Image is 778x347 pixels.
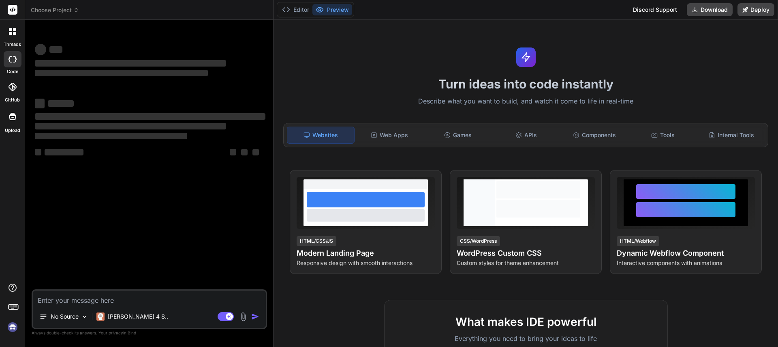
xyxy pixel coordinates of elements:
[35,44,46,55] span: ‌
[5,127,20,134] label: Upload
[279,4,312,15] button: Editor
[287,127,355,144] div: Websites
[239,312,248,321] img: attachment
[312,4,352,15] button: Preview
[278,96,773,107] p: Describe what you want to build, and watch it come to life in real-time
[230,149,236,155] span: ‌
[457,248,595,259] h4: WordPress Custom CSS
[356,127,423,144] div: Web Apps
[297,248,435,259] h4: Modern Landing Page
[7,68,18,75] label: code
[617,248,755,259] h4: Dynamic Webflow Component
[6,320,19,334] img: signin
[81,313,88,320] img: Pick Models
[5,97,20,103] label: GitHub
[251,313,259,321] img: icon
[493,127,560,144] div: APIs
[108,313,168,321] p: [PERSON_NAME] 4 S..
[457,236,500,246] div: CSS/WordPress
[109,330,123,335] span: privacy
[425,127,492,144] div: Games
[31,6,79,14] span: Choose Project
[617,236,659,246] div: HTML/Webflow
[35,149,41,155] span: ‌
[297,236,336,246] div: HTML/CSS/JS
[35,123,226,129] span: ‌
[698,127,765,144] div: Internal Tools
[35,113,265,120] span: ‌
[35,60,226,67] span: ‌
[617,259,755,267] p: Interactive components with animations
[457,259,595,267] p: Custom styles for theme enhancement
[48,100,74,107] span: ‌
[737,3,774,16] button: Deploy
[45,149,83,155] span: ‌
[398,334,654,343] p: Everything you need to bring your ideas to life
[297,259,435,267] p: Responsive design with smooth interactions
[35,133,187,139] span: ‌
[35,99,45,108] span: ‌
[35,70,208,76] span: ‌
[398,313,654,330] h2: What makes IDE powerful
[96,313,105,321] img: Claude 4 Sonnet
[628,3,682,16] div: Discord Support
[252,149,259,155] span: ‌
[630,127,697,144] div: Tools
[561,127,628,144] div: Components
[687,3,733,16] button: Download
[241,149,248,155] span: ‌
[51,313,79,321] p: No Source
[32,329,267,337] p: Always double-check its answers. Your in Bind
[49,46,62,53] span: ‌
[4,41,21,48] label: threads
[278,77,773,91] h1: Turn ideas into code instantly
